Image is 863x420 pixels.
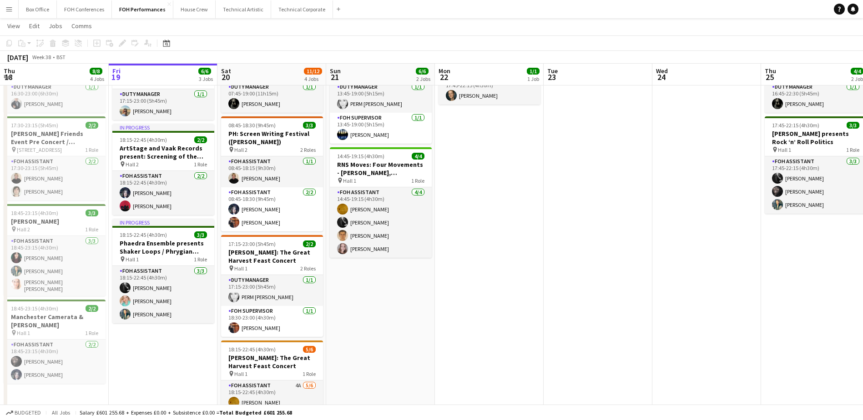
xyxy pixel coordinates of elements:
[7,22,20,30] span: View
[90,75,104,82] div: 4 Jobs
[330,67,341,75] span: Sun
[439,74,540,105] app-card-role: Duty Manager1/117:45-22:15 (4h30m)[PERSON_NAME]
[330,147,432,258] div: 14:45-19:15 (4h30m)4/4RNS Moves: Four Movements - [PERSON_NAME], [PERSON_NAME], [PERSON_NAME] & [...
[2,72,15,82] span: 18
[25,20,43,32] a: Edit
[304,68,322,75] span: 11/12
[220,72,231,82] span: 20
[71,22,92,30] span: Comms
[234,146,247,153] span: Hall 2
[112,266,214,323] app-card-role: FOH Assistant3/318:15-22:45 (4h30m)[PERSON_NAME][PERSON_NAME][PERSON_NAME]
[221,67,231,75] span: Sat
[221,187,323,231] app-card-role: FOH Assistant2/208:45-18:30 (9h45m)[PERSON_NAME][PERSON_NAME]
[4,156,106,200] app-card-role: FOH Assistant2/217:30-23:15 (5h45m)[PERSON_NAME][PERSON_NAME]
[194,136,207,143] span: 2/2
[221,354,323,370] h3: [PERSON_NAME]: The Great Harvest Feast Concert
[4,116,106,200] div: 17:30-23:15 (5h45m)2/2[PERSON_NAME] Friends Event Pre Concert / Manchester Camerata & [PERSON_NAM...
[199,75,213,82] div: 3 Jobs
[412,153,424,160] span: 4/4
[111,72,121,82] span: 19
[300,146,316,153] span: 2 Roles
[228,240,276,247] span: 17:15-23:00 (5h45m)
[56,54,66,60] div: BST
[80,409,292,416] div: Salary £601 255.68 + Expenses £0.00 + Subsistence £0.00 =
[86,305,98,312] span: 2/2
[656,67,668,75] span: Wed
[343,177,356,184] span: Hall 1
[763,72,776,82] span: 25
[112,89,214,120] app-card-role: Duty Manager1/117:15-23:00 (5h45m)[PERSON_NAME]
[4,130,106,146] h3: [PERSON_NAME] Friends Event Pre Concert / Manchester Camerata & [PERSON_NAME]
[221,306,323,337] app-card-role: FOH Supervisor1/118:30-23:00 (4h30m)[PERSON_NAME]
[112,124,214,215] app-job-card: In progress18:15-22:45 (4h30m)2/2ArtStage and Vaak Records present: Screening of the silent maste...
[120,231,167,238] span: 18:15-22:45 (4h30m)
[437,72,450,82] span: 22
[4,82,106,113] app-card-role: Duty Manager1/116:30-23:00 (6h30m)[PERSON_NAME]
[4,20,24,32] a: View
[112,124,214,131] div: In progress
[198,68,211,75] span: 6/6
[4,313,106,329] h3: Manchester Camerata & [PERSON_NAME]
[112,0,173,18] button: FOH Performances
[416,68,429,75] span: 6/6
[17,226,30,233] span: Hall 2
[221,130,323,146] h3: PH: Screen Writing Festival ([PERSON_NAME])
[85,330,98,336] span: 1 Role
[411,177,424,184] span: 1 Role
[416,75,430,82] div: 2 Jobs
[439,67,450,75] span: Mon
[546,72,558,82] span: 23
[4,204,106,296] app-job-card: 18:45-23:15 (4h30m)3/3[PERSON_NAME] Hall 21 RoleFOH Assistant3/318:45-23:15 (4h30m)[PERSON_NAME][...
[772,122,819,129] span: 17:45-22:15 (4h30m)
[4,236,106,296] app-card-role: FOH Assistant3/318:45-23:15 (4h30m)[PERSON_NAME][PERSON_NAME][PERSON_NAME] [PERSON_NAME]
[85,146,98,153] span: 1 Role
[234,265,247,272] span: Hall 1
[219,409,292,416] span: Total Budgeted £601 255.68
[11,122,58,129] span: 17:30-23:15 (5h45m)
[303,370,316,377] span: 1 Role
[29,22,40,30] span: Edit
[19,0,57,18] button: Box Office
[655,72,668,82] span: 24
[304,75,322,82] div: 4 Jobs
[778,146,791,153] span: Hall 1
[328,72,341,82] span: 21
[5,408,42,418] button: Budgeted
[846,146,859,153] span: 1 Role
[85,226,98,233] span: 1 Role
[112,171,214,215] app-card-role: FOH Assistant2/218:15-22:45 (4h30m)[PERSON_NAME][PERSON_NAME]
[337,153,384,160] span: 14:45-19:15 (4h30m)
[17,330,30,336] span: Hall 1
[112,239,214,255] h3: Phaedra Ensemble presents Shaker Loops / Phrygian Gates
[4,300,106,384] app-job-card: 18:45-23:15 (4h30m)2/2Manchester Camerata & [PERSON_NAME] Hall 11 RoleFOH Assistant2/218:45-23:15...
[221,275,323,306] app-card-role: Duty Manager1/117:15-23:00 (5h45m)PERM [PERSON_NAME]
[30,54,53,60] span: Week 38
[120,136,167,143] span: 18:15-22:45 (4h30m)
[50,409,72,416] span: All jobs
[112,67,121,75] span: Fri
[527,68,540,75] span: 1/1
[527,75,539,82] div: 1 Job
[11,305,58,312] span: 18:45-23:15 (4h30m)
[45,20,66,32] a: Jobs
[221,248,323,265] h3: [PERSON_NAME]: The Great Harvest Feast Concert
[303,346,316,353] span: 5/6
[330,113,432,144] app-card-role: FOH Supervisor1/113:45-19:00 (5h15m)[PERSON_NAME]
[126,256,139,263] span: Hall 1
[194,161,207,168] span: 1 Role
[126,161,139,168] span: Hall 2
[112,219,214,323] app-job-card: In progress18:15-22:45 (4h30m)3/3Phaedra Ensemble presents Shaker Loops / Phrygian Gates Hall 11 ...
[194,231,207,238] span: 3/3
[4,340,106,384] app-card-role: FOH Assistant2/218:45-23:15 (4h30m)[PERSON_NAME][PERSON_NAME]
[765,67,776,75] span: Thu
[330,42,432,144] app-job-card: 13:45-19:00 (5h15m)2/2RNS Moves: Four Movements - [PERSON_NAME], [PERSON_NAME], [PERSON_NAME] & [...
[330,187,432,258] app-card-role: FOH Assistant4/414:45-19:15 (4h30m)[PERSON_NAME][PERSON_NAME][PERSON_NAME][PERSON_NAME]
[221,116,323,231] app-job-card: 08:45-18:30 (9h45m)3/3PH: Screen Writing Festival ([PERSON_NAME]) Hall 22 RolesFOH Assistant1/108...
[221,235,323,337] div: 17:15-23:00 (5h45m)2/2[PERSON_NAME]: The Great Harvest Feast Concert Hall 12 RolesDuty Manager1/1...
[173,0,216,18] button: House Crew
